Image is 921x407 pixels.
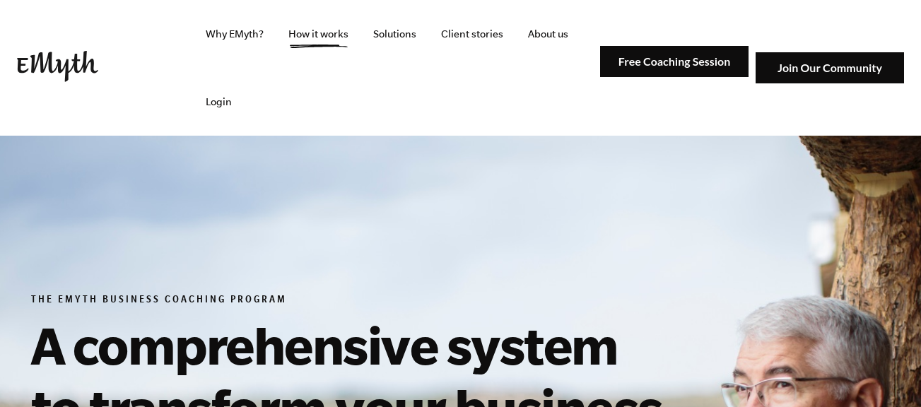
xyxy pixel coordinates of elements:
[31,294,676,308] h6: The EMyth Business Coaching Program
[850,339,921,407] iframe: Chat Widget
[194,68,243,136] a: Login
[756,52,904,84] img: Join Our Community
[17,51,98,82] img: EMyth
[600,46,749,78] img: Free Coaching Session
